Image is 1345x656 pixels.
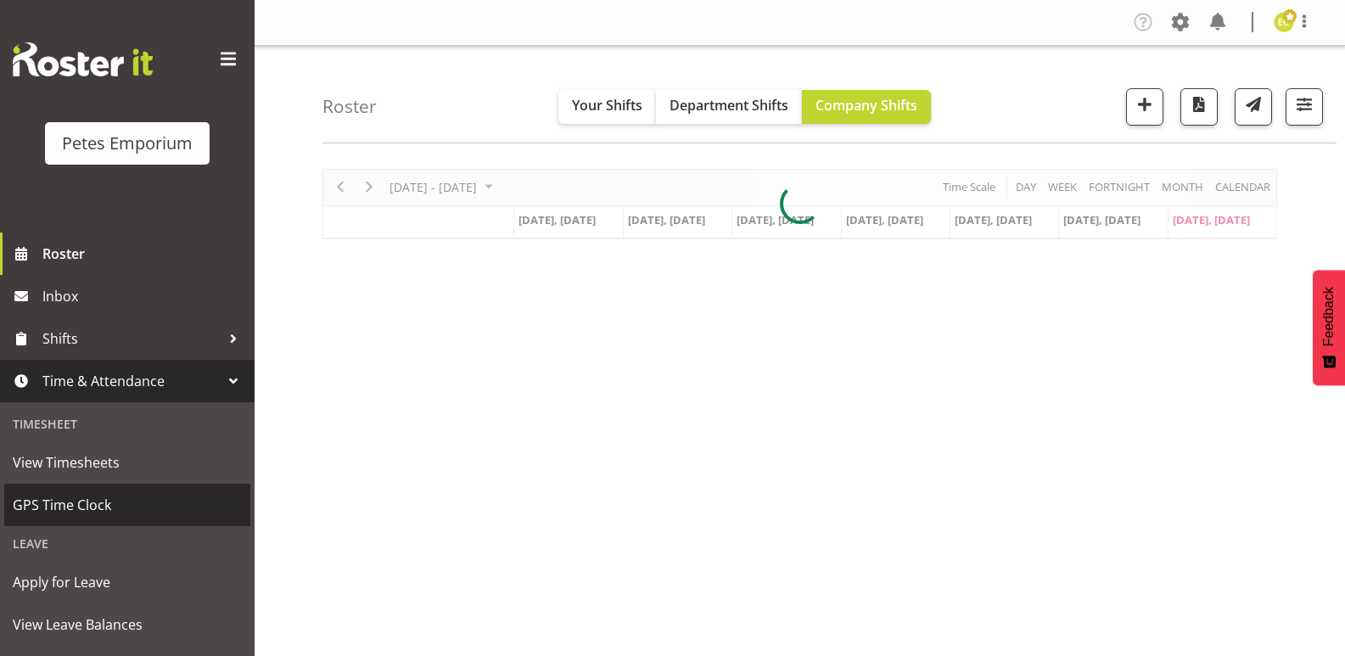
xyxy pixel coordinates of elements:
[4,561,250,603] a: Apply for Leave
[13,42,153,76] img: Rosterit website logo
[558,90,656,124] button: Your Shifts
[1321,287,1337,346] span: Feedback
[802,90,931,124] button: Company Shifts
[1235,88,1272,126] button: Send a list of all shifts for the selected filtered period to all rostered employees.
[62,131,193,156] div: Petes Emporium
[1274,12,1294,32] img: emma-croft7499.jpg
[42,326,221,351] span: Shifts
[1126,88,1163,126] button: Add a new shift
[1180,88,1218,126] button: Download a PDF of the roster according to the set date range.
[13,450,242,475] span: View Timesheets
[4,526,250,561] div: Leave
[4,406,250,441] div: Timesheet
[4,441,250,484] a: View Timesheets
[670,96,788,115] span: Department Shifts
[13,612,242,637] span: View Leave Balances
[42,283,246,309] span: Inbox
[13,492,242,518] span: GPS Time Clock
[42,241,246,266] span: Roster
[572,96,642,115] span: Your Shifts
[4,484,250,526] a: GPS Time Clock
[13,569,242,595] span: Apply for Leave
[1286,88,1323,126] button: Filter Shifts
[1313,270,1345,385] button: Feedback - Show survey
[322,97,377,116] h4: Roster
[815,96,917,115] span: Company Shifts
[42,368,221,394] span: Time & Attendance
[4,603,250,646] a: View Leave Balances
[656,90,802,124] button: Department Shifts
